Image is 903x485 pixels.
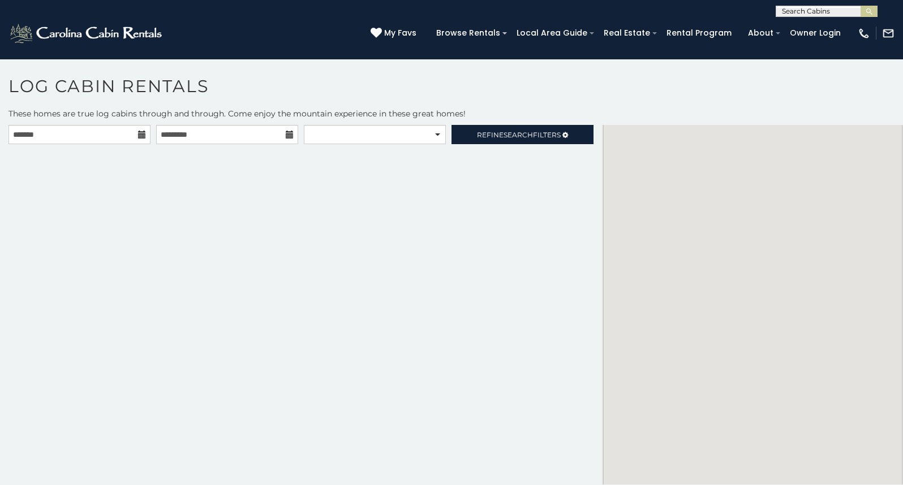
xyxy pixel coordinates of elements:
a: RefineSearchFilters [451,125,594,144]
a: Local Area Guide [511,24,593,42]
span: Search [504,131,533,139]
img: mail-regular-white.png [882,27,895,40]
img: White-1-2.png [8,22,165,45]
img: phone-regular-white.png [858,27,870,40]
a: Rental Program [661,24,737,42]
a: My Favs [371,27,419,40]
span: Refine Filters [477,131,561,139]
a: Owner Login [784,24,846,42]
span: My Favs [384,27,416,39]
a: Real Estate [598,24,656,42]
a: Browse Rentals [431,24,506,42]
a: About [742,24,779,42]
